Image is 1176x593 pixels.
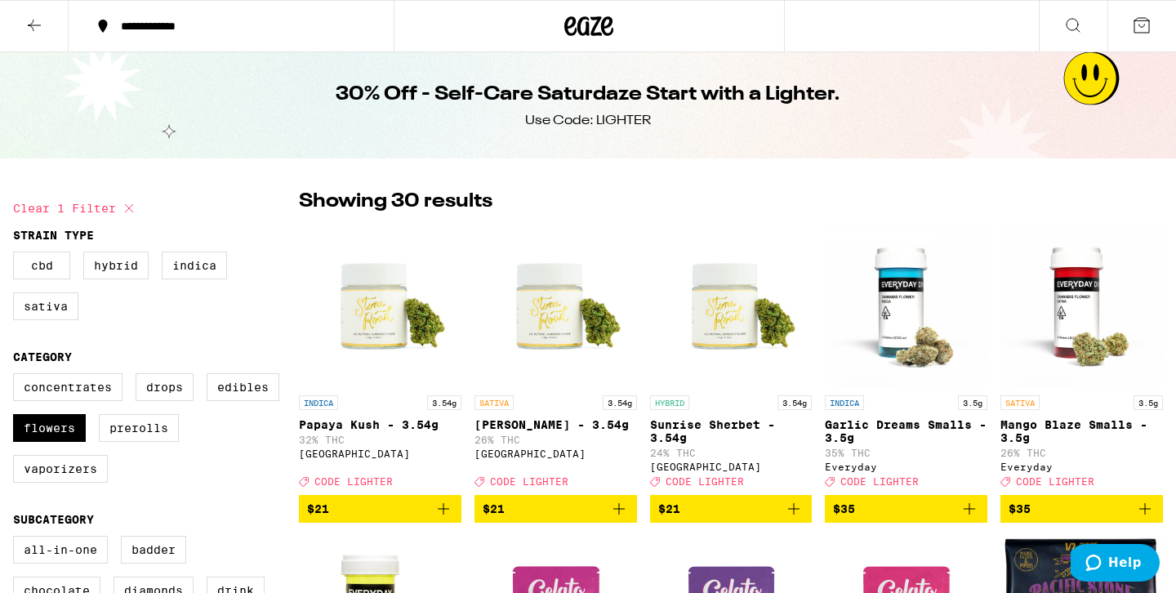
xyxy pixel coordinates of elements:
label: All-In-One [13,536,108,564]
img: Stone Road - Sunrise Sherbet - 3.54g [650,224,813,387]
span: CODE LIGHTER [314,476,393,487]
p: 3.54g [427,395,461,410]
span: $21 [307,502,329,515]
img: Everyday - Garlic Dreams Smalls - 3.5g [825,224,987,387]
p: Garlic Dreams Smalls - 3.5g [825,418,987,444]
p: Papaya Kush - 3.54g [299,418,461,431]
span: CODE LIGHTER [490,476,568,487]
div: Everyday [1000,461,1163,472]
p: 24% THC [650,448,813,458]
button: Add to bag [650,495,813,523]
legend: Subcategory [13,513,94,526]
div: [GEOGRAPHIC_DATA] [299,448,461,459]
img: Everyday - Mango Blaze Smalls - 3.5g [1000,224,1163,387]
p: 3.54g [777,395,812,410]
span: $35 [833,502,855,515]
p: [PERSON_NAME] - 3.54g [474,418,637,431]
label: Flowers [13,414,86,442]
label: Badder [121,536,186,564]
label: CBD [13,252,70,279]
p: SATIVA [474,395,514,410]
div: Everyday [825,461,987,472]
p: HYBRID [650,395,689,410]
a: Open page for Mango Blaze Smalls - 3.5g from Everyday [1000,224,1163,495]
span: $21 [658,502,680,515]
p: Sunrise Sherbet - 3.54g [650,418,813,444]
a: Open page for Garlic Dreams Smalls - 3.5g from Everyday [825,224,987,495]
p: INDICA [825,395,864,410]
a: Open page for Lemon Jack - 3.54g from Stone Road [474,224,637,495]
p: 3.5g [958,395,987,410]
p: Showing 30 results [299,188,492,216]
label: Drops [136,373,194,401]
button: Add to bag [825,495,987,523]
div: Use Code: LIGHTER [525,112,651,130]
h1: 30% Off - Self-Care Saturdaze Start with a Lighter. [336,81,840,109]
span: $21 [483,502,505,515]
iframe: Opens a widget where you can find more information [1071,544,1160,585]
legend: Category [13,350,72,363]
button: Add to bag [474,495,637,523]
a: Open page for Papaya Kush - 3.54g from Stone Road [299,224,461,495]
p: SATIVA [1000,395,1040,410]
label: Hybrid [83,252,149,279]
a: Open page for Sunrise Sherbet - 3.54g from Stone Road [650,224,813,495]
label: Edibles [207,373,279,401]
p: 32% THC [299,435,461,445]
img: Stone Road - Lemon Jack - 3.54g [474,224,637,387]
label: Vaporizers [13,455,108,483]
button: Clear 1 filter [13,188,139,229]
label: Indica [162,252,227,279]
button: Add to bag [299,495,461,523]
p: Mango Blaze Smalls - 3.5g [1000,418,1163,444]
label: Concentrates [13,373,122,401]
span: CODE LIGHTER [666,476,744,487]
button: Add to bag [1000,495,1163,523]
legend: Strain Type [13,229,94,242]
p: 3.54g [603,395,637,410]
p: INDICA [299,395,338,410]
img: Stone Road - Papaya Kush - 3.54g [299,224,461,387]
span: CODE LIGHTER [840,476,919,487]
p: 26% THC [474,435,637,445]
label: Prerolls [99,414,179,442]
p: 3.5g [1134,395,1163,410]
label: Sativa [13,292,78,320]
p: 35% THC [825,448,987,458]
span: CODE LIGHTER [1016,476,1094,487]
div: [GEOGRAPHIC_DATA] [474,448,637,459]
span: $35 [1009,502,1031,515]
div: [GEOGRAPHIC_DATA] [650,461,813,472]
p: 26% THC [1000,448,1163,458]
